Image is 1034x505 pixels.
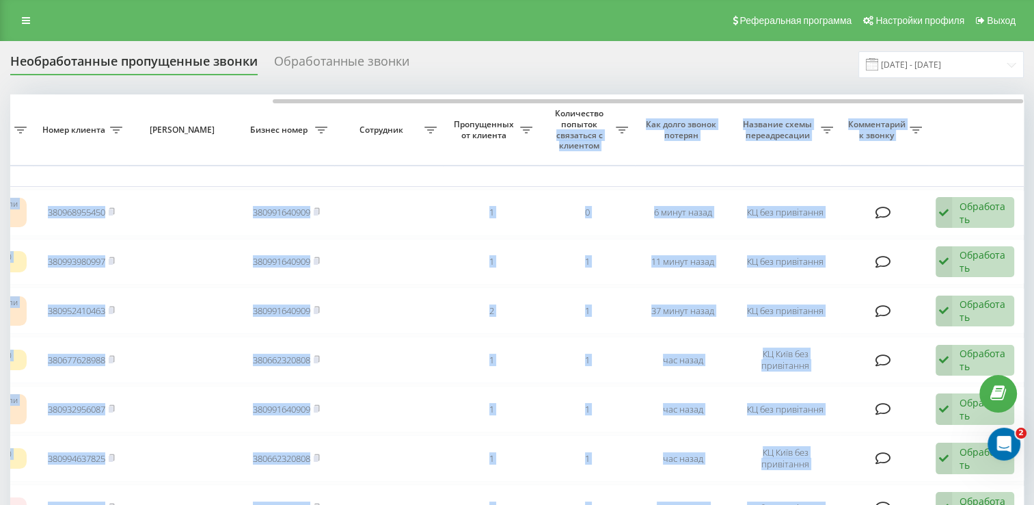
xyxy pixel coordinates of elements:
[444,386,539,432] td: 1
[10,54,258,75] div: Необработанные пропущенные звонки
[40,125,110,135] span: Номер клиента
[731,337,840,383] td: КЦ Київ без привітання
[48,255,105,268] a: 380993980997
[48,403,105,415] a: 380932956087
[960,200,1007,226] div: Обработать
[960,396,1007,422] div: Обработать
[341,125,424,135] span: Сотрудник
[253,403,310,415] a: 380991640909
[635,337,731,383] td: час назад
[539,435,635,482] td: 1
[635,386,731,432] td: час назад
[546,108,616,151] span: Количество попыток связаться с клиентом
[960,248,1007,274] div: Обработать
[253,255,310,268] a: 380991640909
[960,347,1007,373] div: Обработать
[450,119,520,140] span: Пропущенных от клиента
[253,354,310,366] a: 380662320808
[731,386,840,432] td: КЦ без привітання
[847,119,910,140] span: Комментарий к звонку
[635,239,731,285] td: 11 минут назад
[960,445,1007,471] div: Обработать
[444,239,539,285] td: 1
[988,428,1020,461] iframe: Intercom live chat
[731,190,840,236] td: КЦ без привітання
[253,452,310,465] a: 380662320808
[444,287,539,334] td: 2
[731,239,840,285] td: КЦ без привітання
[444,190,539,236] td: 1
[48,305,105,317] a: 380952410463
[141,125,227,135] span: [PERSON_NAME]
[635,435,731,482] td: час назад
[875,15,964,26] span: Настройки профиля
[635,190,731,236] td: 6 минут назад
[444,337,539,383] td: 1
[253,206,310,218] a: 380991640909
[737,119,821,140] span: Название схемы переадресации
[48,354,105,366] a: 380677628988
[1016,428,1026,439] span: 2
[539,386,635,432] td: 1
[539,190,635,236] td: 0
[731,435,840,482] td: КЦ Київ без привітання
[731,287,840,334] td: КЦ без привітання
[444,435,539,482] td: 1
[274,54,409,75] div: Обработанные звонки
[646,119,720,140] span: Как долго звонок потерян
[987,15,1016,26] span: Выход
[739,15,852,26] span: Реферальная программа
[48,452,105,465] a: 380994637825
[539,287,635,334] td: 1
[253,305,310,317] a: 380991640909
[539,239,635,285] td: 1
[245,125,315,135] span: Бизнес номер
[960,298,1007,324] div: Обработать
[48,206,105,218] a: 380968955450
[635,287,731,334] td: 37 минут назад
[539,337,635,383] td: 1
